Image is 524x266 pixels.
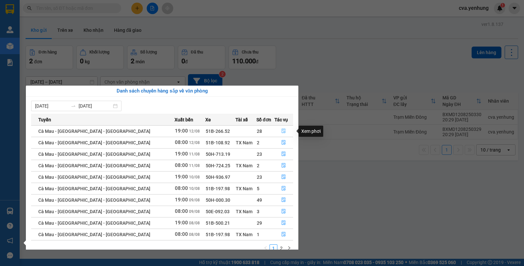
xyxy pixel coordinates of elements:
span: 10/08 [189,175,200,179]
span: 19:00 [175,174,188,180]
button: file-done [275,137,293,148]
button: file-done [275,218,293,228]
span: 08:00 [175,208,188,214]
span: file-done [281,186,286,191]
span: 51B-197.98 [206,232,230,237]
span: 29 [257,220,262,226]
span: Tác vụ [274,116,288,123]
span: Tài xế [235,116,248,123]
li: Previous Page [262,244,270,252]
span: 12/08 [189,140,200,145]
span: Cà Mau - [GEOGRAPHIC_DATA] - [GEOGRAPHIC_DATA] [38,163,150,168]
span: 19:00 [175,220,188,226]
span: Cà Mau - [GEOGRAPHIC_DATA] - [GEOGRAPHIC_DATA] [38,129,150,134]
span: 51B-197.98 [206,186,230,191]
span: file-done [281,220,286,226]
span: file-done [281,163,286,168]
span: 23 [257,152,262,157]
div: Xem phơi [299,126,323,137]
button: file-done [275,172,293,182]
span: left [264,246,268,250]
span: 09/08 [189,209,200,214]
span: Cà Mau - [GEOGRAPHIC_DATA] - [GEOGRAPHIC_DATA] [38,232,150,237]
span: file-done [281,129,286,134]
span: 08:00 [175,139,188,145]
span: 19:00 [175,128,188,134]
span: 08/08 [189,232,200,237]
span: 08:00 [175,185,188,191]
span: Tuyến [38,116,51,123]
div: TX Nam [236,208,256,215]
span: Xe [205,116,211,123]
span: 51B-266.52 [206,129,230,134]
span: 50E-092.03 [206,209,230,214]
button: left [262,244,270,252]
span: 50H-936.97 [206,174,230,180]
span: Cà Mau - [GEOGRAPHIC_DATA] - [GEOGRAPHIC_DATA] [38,197,150,203]
button: file-done [275,126,293,136]
span: 50H-000.30 [206,197,230,203]
span: Cà Mau - [GEOGRAPHIC_DATA] - [GEOGRAPHIC_DATA] [38,186,150,191]
span: file-done [281,140,286,145]
span: 08/08 [189,221,200,225]
span: 28 [257,129,262,134]
span: 11/08 [189,163,200,168]
a: 1 [270,245,277,252]
span: 5 [257,186,259,191]
input: Đến ngày [79,102,112,110]
span: 1 [257,232,259,237]
button: file-done [275,183,293,194]
li: 2 [277,244,285,252]
span: 50H-713.19 [206,152,230,157]
a: 2 [278,245,285,252]
button: file-done [275,149,293,159]
span: 19:00 [175,197,188,203]
input: Từ ngày [35,102,68,110]
button: file-done [275,160,293,171]
span: 51B-500.21 [206,220,230,226]
span: Cà Mau - [GEOGRAPHIC_DATA] - [GEOGRAPHIC_DATA] [38,140,150,145]
span: 2 [257,163,259,168]
span: 12/08 [189,129,200,133]
span: file-done [281,197,286,203]
button: file-done [275,195,293,205]
div: TX Nam [236,231,256,238]
span: 10/08 [189,186,200,191]
span: right [287,246,291,250]
span: 19:00 [175,151,188,157]
span: 08:00 [175,162,188,168]
div: TX Nam [236,185,256,192]
span: Số đơn [256,116,271,123]
span: 09/08 [189,198,200,202]
span: to [71,103,76,109]
span: swap-right [71,103,76,109]
span: 51B-108.92 [206,140,230,145]
span: file-done [281,232,286,237]
span: 50H-724.25 [206,163,230,168]
span: 08:00 [175,231,188,237]
button: file-done [275,206,293,217]
span: file-done [281,152,286,157]
span: 2 [257,140,259,145]
span: 3 [257,209,259,214]
span: file-done [281,209,286,214]
button: right [285,244,293,252]
button: file-done [275,229,293,240]
span: 49 [257,197,262,203]
span: Cà Mau - [GEOGRAPHIC_DATA] - [GEOGRAPHIC_DATA] [38,152,150,157]
span: file-done [281,174,286,180]
div: TX Nam [236,162,256,169]
span: 23 [257,174,262,180]
span: Cà Mau - [GEOGRAPHIC_DATA] - [GEOGRAPHIC_DATA] [38,220,150,226]
span: 11/08 [189,152,200,156]
li: Next Page [285,244,293,252]
li: 1 [270,244,277,252]
span: Cà Mau - [GEOGRAPHIC_DATA] - [GEOGRAPHIC_DATA] [38,209,150,214]
span: Xuất bến [175,116,193,123]
span: Cà Mau - [GEOGRAPHIC_DATA] - [GEOGRAPHIC_DATA] [38,174,150,180]
div: Danh sách chuyến hàng sắp về văn phòng [31,87,293,95]
div: TX Nam [236,139,256,146]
